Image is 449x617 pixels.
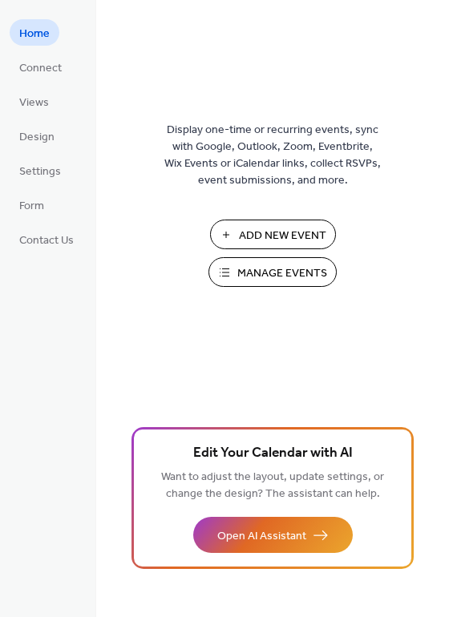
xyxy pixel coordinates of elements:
span: Connect [19,60,62,77]
a: Settings [10,157,71,183]
span: Design [19,129,55,146]
button: Manage Events [208,257,337,287]
span: Edit Your Calendar with AI [193,442,353,465]
span: Manage Events [237,265,327,282]
span: Open AI Assistant [217,528,306,545]
a: Form [10,192,54,218]
button: Add New Event [210,220,336,249]
a: Connect [10,54,71,80]
a: Views [10,88,59,115]
span: Want to adjust the layout, update settings, or change the design? The assistant can help. [161,466,384,505]
span: Display one-time or recurring events, sync with Google, Outlook, Zoom, Eventbrite, Wix Events or ... [164,122,381,189]
span: Views [19,95,49,111]
span: Settings [19,163,61,180]
button: Open AI Assistant [193,517,353,553]
a: Contact Us [10,226,83,252]
span: Contact Us [19,232,74,249]
span: Home [19,26,50,42]
span: Add New Event [239,228,326,244]
a: Home [10,19,59,46]
a: Design [10,123,64,149]
span: Form [19,198,44,215]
